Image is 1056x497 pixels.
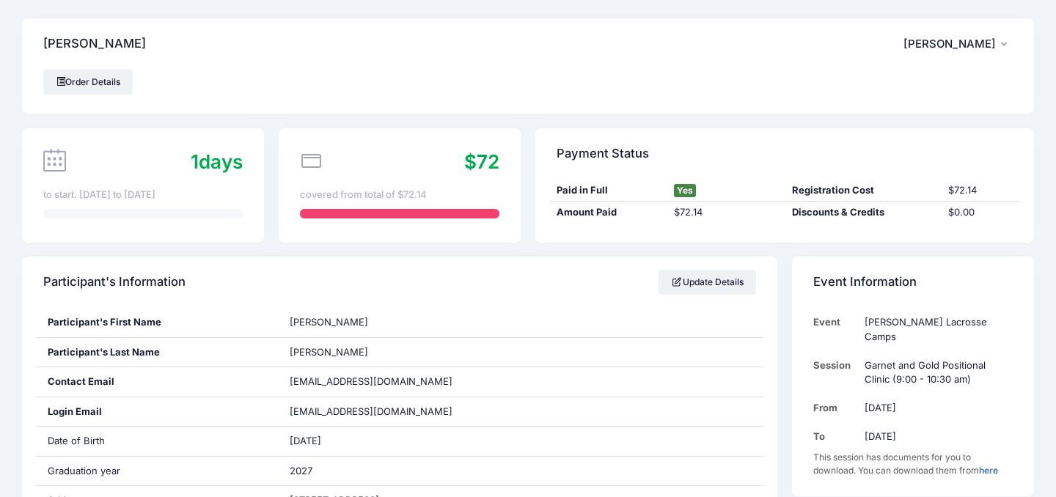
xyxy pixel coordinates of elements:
span: [EMAIL_ADDRESS][DOMAIN_NAME] [290,375,452,387]
div: covered from total of $72.14 [300,188,499,202]
a: Update Details [659,270,756,295]
span: [PERSON_NAME] [290,316,368,328]
td: Garnet and Gold Positional Clinic (9:00 - 10:30 am) [858,351,1013,394]
div: $72.14 [667,205,785,220]
div: to start. [DATE] to [DATE] [43,188,243,202]
span: 2027 [290,465,312,476]
div: Participant's Last Name [37,338,279,367]
div: days [191,147,243,176]
div: This session has documents for you to download. You can download them from [813,451,1013,477]
div: Graduation year [37,457,279,486]
div: Amount Paid [549,205,667,220]
div: Contact Email [37,367,279,397]
span: [PERSON_NAME] [903,37,996,51]
div: Registration Cost [785,183,942,198]
a: here [979,465,998,476]
h4: Payment Status [557,133,649,174]
button: [PERSON_NAME] [903,27,1013,61]
h4: Participant's Information [43,262,186,303]
a: Order Details [43,70,133,95]
td: [PERSON_NAME] Lacrosse Camps [858,308,1013,351]
h4: [PERSON_NAME] [43,23,146,65]
div: $0.00 [942,205,1020,220]
span: [DATE] [290,435,321,446]
span: [EMAIL_ADDRESS][DOMAIN_NAME] [290,405,473,419]
span: 1 [191,150,199,173]
td: Event [813,308,858,351]
span: [PERSON_NAME] [290,346,368,358]
td: To [813,422,858,451]
div: Participant's First Name [37,308,279,337]
td: [DATE] [858,422,1013,451]
td: From [813,394,858,422]
span: Yes [674,184,696,197]
div: Date of Birth [37,427,279,456]
div: Discounts & Credits [785,205,942,220]
td: Session [813,351,858,394]
h4: Event Information [813,262,917,303]
div: Login Email [37,397,279,427]
span: $72 [464,150,499,173]
td: [DATE] [858,394,1013,422]
div: $72.14 [942,183,1020,198]
div: Paid in Full [549,183,667,198]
